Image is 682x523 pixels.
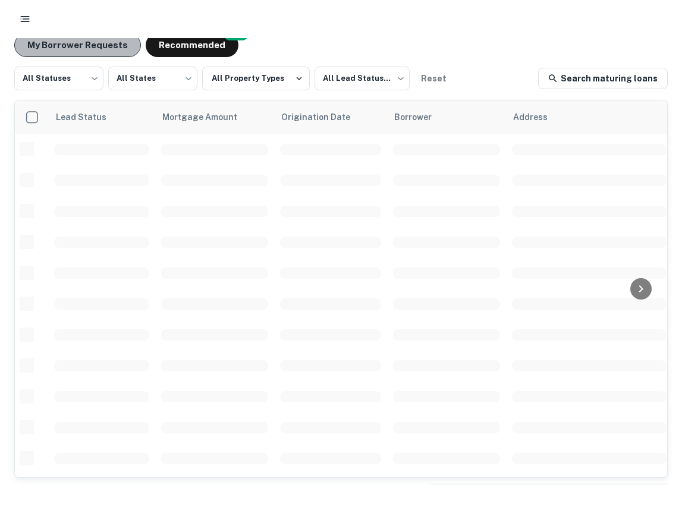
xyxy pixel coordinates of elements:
div: All States [108,63,197,94]
button: Reset [414,67,452,90]
div: All Lead Statuses [315,63,410,94]
a: Search maturing loans [538,68,668,89]
th: Address [506,100,672,134]
span: Lead Status [55,110,122,124]
button: Recommended [146,33,238,57]
th: Borrower [387,100,506,134]
th: Origination Date [274,100,387,134]
th: Mortgage Amount [155,100,274,134]
iframe: Chat Widget [623,428,682,485]
button: All Property Types [202,67,310,90]
div: All Statuses [14,63,103,94]
span: Borrower [394,110,447,124]
span: Origination Date [281,110,366,124]
button: My Borrower Requests [14,33,141,57]
span: Address [513,110,563,124]
span: Mortgage Amount [162,110,253,124]
th: Lead Status [48,100,155,134]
